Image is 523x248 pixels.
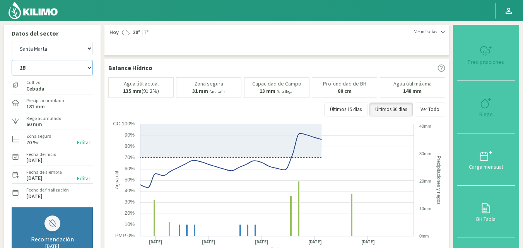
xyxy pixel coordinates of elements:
[457,81,515,133] button: Riego
[459,164,513,169] div: Carga mensual
[26,115,61,122] label: Riego acumulado
[149,239,162,245] text: [DATE]
[26,104,45,109] label: 181 mm
[26,79,44,86] label: Cultivo
[113,121,135,127] text: CC 100%
[192,87,208,94] b: 31 mm
[123,88,159,94] p: (91.2%)
[260,87,275,94] b: 13 mm
[457,133,515,186] button: Carga mensual
[123,87,142,94] b: 135 mm
[125,166,135,171] text: 60%
[125,154,135,160] text: 70%
[415,103,445,116] button: Ver Todo
[419,151,431,156] text: 30mm
[419,124,431,128] text: 40mm
[369,103,413,116] button: Últimos 30 días
[142,29,143,36] span: |
[124,81,159,87] p: Agua útil actual
[26,176,43,181] label: [DATE]
[108,29,119,36] span: Hoy
[125,188,135,193] text: 40%
[459,59,513,65] div: Precipitaciones
[393,81,432,87] p: Agua útil máxima
[361,239,375,245] text: [DATE]
[26,133,51,140] label: Zona segura
[338,87,352,94] b: 80 cm
[277,89,294,94] small: Para llegar
[26,169,62,176] label: Fecha de siembra
[26,151,56,158] label: Fecha de inicio
[20,235,85,243] div: Recomendación
[419,179,431,183] text: 20mm
[26,140,38,145] label: 70 %
[108,63,152,72] p: Balance Hídrico
[255,239,268,245] text: [DATE]
[459,111,513,117] div: Riego
[143,29,149,36] span: 7º
[133,29,140,36] strong: 20º
[209,89,225,94] small: Para salir
[75,174,93,183] button: Editar
[194,81,223,87] p: Zona segura
[26,122,42,127] label: 60 mm
[26,186,69,193] label: Fecha de finalización
[125,132,135,138] text: 90%
[414,29,437,35] span: Ver más días
[125,221,135,227] text: 10%
[26,86,44,91] label: Cebada
[26,194,43,199] label: [DATE]
[26,97,64,104] label: Precip. acumulada
[125,210,135,216] text: 20%
[457,29,515,81] button: Precipitaciones
[436,156,441,205] text: Precipitaciones y riegos
[26,158,43,163] label: [DATE]
[125,143,135,149] text: 80%
[202,239,215,245] text: [DATE]
[457,186,515,238] button: BH Tabla
[12,29,93,38] p: Datos del sector
[459,216,513,222] div: BH Tabla
[308,239,322,245] text: [DATE]
[323,81,366,87] p: Profundidad de BH
[324,103,367,116] button: Últimos 15 días
[125,199,135,205] text: 30%
[419,206,431,211] text: 10mm
[252,81,301,87] p: Capacidad de Campo
[419,234,429,238] text: 0mm
[115,233,135,238] text: PMP 0%
[125,177,135,183] text: 50%
[8,1,58,20] img: Kilimo
[403,87,422,94] b: 148 mm
[114,171,120,189] text: Agua útil
[75,138,93,147] button: Editar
